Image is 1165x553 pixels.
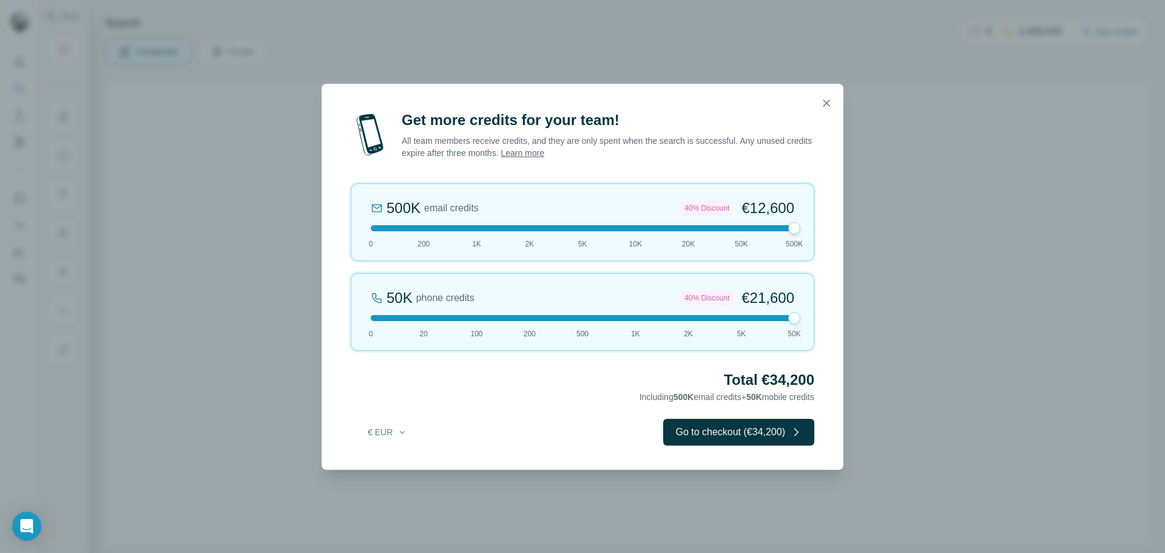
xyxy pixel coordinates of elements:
span: 1K [631,328,640,339]
span: 50K [746,392,762,402]
img: mobile-phone [351,110,390,159]
span: 2K [525,239,534,249]
span: email credits [424,201,479,215]
span: 0 [369,328,373,339]
span: 500K [674,392,694,402]
span: 100 [470,328,482,339]
a: Learn more [501,148,544,158]
div: 50K [387,288,413,308]
span: 20K [682,239,695,249]
span: 2K [684,328,693,339]
p: All team members receive credits, and they are only spent when the search is successful. Any unus... [402,135,814,159]
div: Open Intercom Messenger [12,512,41,541]
span: 500 [576,328,589,339]
div: 40% Discount [681,291,733,305]
span: phone credits [416,291,474,305]
span: 5K [737,328,746,339]
span: €12,600 [741,198,794,218]
span: 10K [629,239,642,249]
span: 0 [369,239,373,249]
span: 5K [578,239,587,249]
span: 500K [786,239,803,249]
div: 40% Discount [681,201,733,215]
span: 20 [420,328,428,339]
span: €21,600 [741,288,794,308]
div: 500K [387,198,420,218]
button: Go to checkout (€34,200) [663,419,814,446]
button: € EUR [359,421,416,443]
span: 200 [524,328,536,339]
span: Including email credits + mobile credits [640,392,814,402]
h2: Total €34,200 [351,370,814,390]
span: 200 [417,239,430,249]
span: 1K [472,239,481,249]
span: 50K [735,239,748,249]
span: 50K [788,328,800,339]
